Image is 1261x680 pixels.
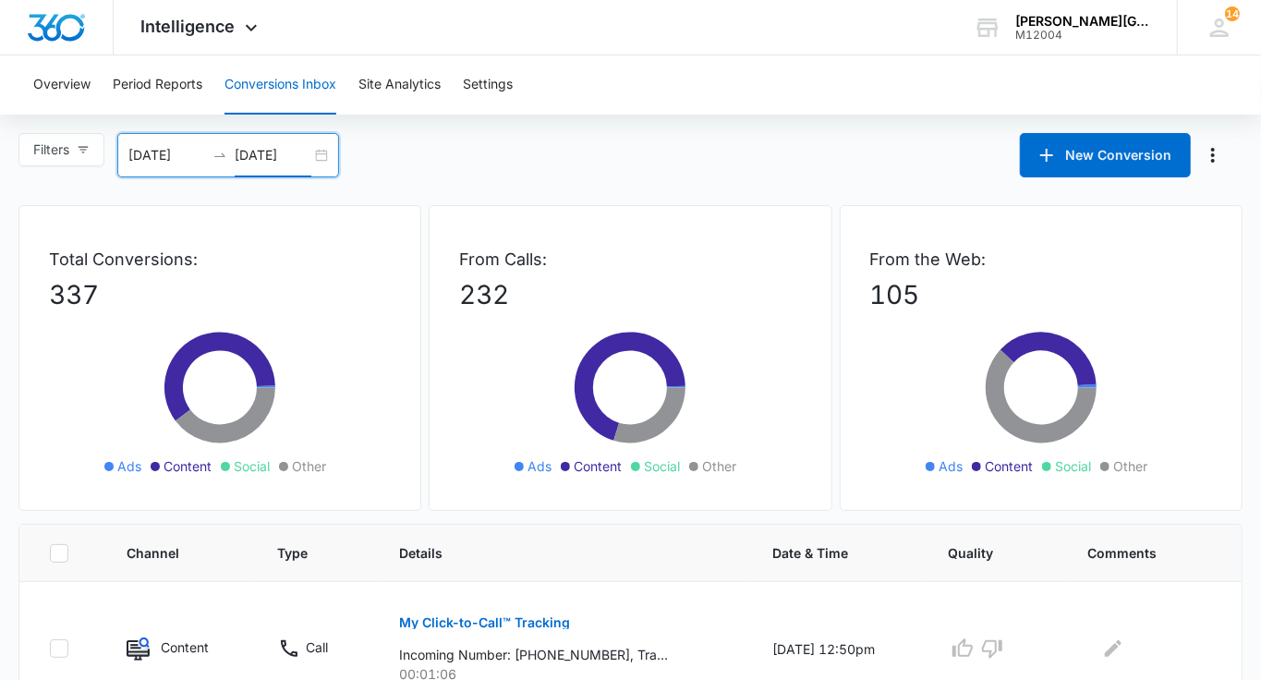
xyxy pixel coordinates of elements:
[1098,634,1128,663] button: Edit Comments
[212,148,227,163] span: to
[141,17,236,36] span: Intelligence
[1020,133,1191,177] button: New Conversion
[128,145,205,165] input: Start date
[292,456,326,476] span: Other
[1198,140,1228,170] button: Manage Numbers
[1015,14,1150,29] div: account name
[459,247,801,272] p: From Calls:
[399,543,702,563] span: Details
[113,55,202,115] button: Period Reports
[939,456,963,476] span: Ads
[33,140,69,160] span: Filters
[527,456,552,476] span: Ads
[702,456,736,476] span: Other
[773,543,878,563] span: Date & Time
[399,616,570,629] p: My Click-to-Call™ Tracking
[870,247,1212,272] p: From the Web:
[1113,456,1147,476] span: Other
[574,456,622,476] span: Content
[224,55,336,115] button: Conversions Inbox
[49,247,391,272] p: Total Conversions:
[1087,543,1185,563] span: Comments
[212,148,227,163] span: swap-right
[399,601,570,645] button: My Click-to-Call™ Tracking
[463,55,513,115] button: Settings
[49,275,391,314] p: 337
[644,456,680,476] span: Social
[33,55,91,115] button: Overview
[948,543,1015,563] span: Quality
[164,456,212,476] span: Content
[307,637,329,657] p: Call
[1225,6,1240,21] span: 14
[234,456,270,476] span: Social
[117,456,141,476] span: Ads
[358,55,441,115] button: Site Analytics
[18,133,104,166] button: Filters
[235,145,311,165] input: End date
[1225,6,1240,21] div: notifications count
[870,275,1212,314] p: 105
[127,543,207,563] span: Channel
[161,637,209,657] p: Content
[459,275,801,314] p: 232
[1015,29,1150,42] div: account id
[1055,456,1091,476] span: Social
[278,543,328,563] span: Type
[985,456,1033,476] span: Content
[399,645,668,664] p: Incoming Number: [PHONE_NUMBER], Tracking Number: [PHONE_NUMBER], Ring To: [PHONE_NUMBER], Caller...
